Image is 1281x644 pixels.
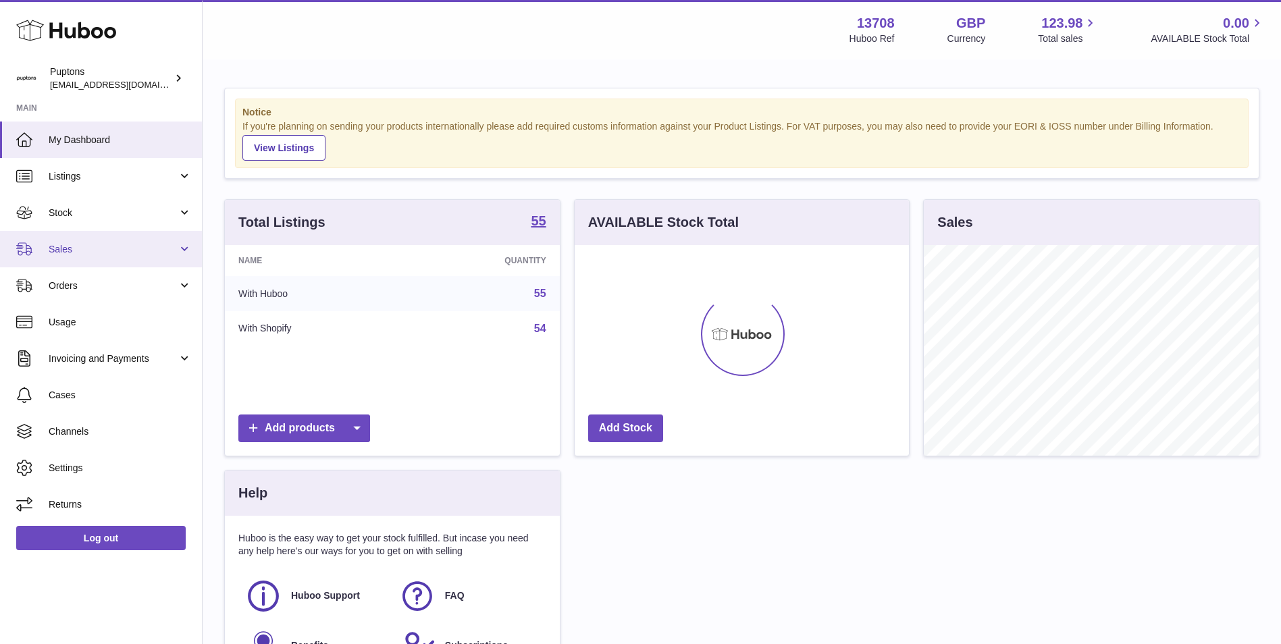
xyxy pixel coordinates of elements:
span: Listings [49,170,178,183]
span: Huboo Support [291,589,360,602]
span: My Dashboard [49,134,192,146]
span: Invoicing and Payments [49,352,178,365]
a: 55 [534,288,546,299]
a: 54 [534,323,546,334]
h3: Total Listings [238,213,325,232]
p: Huboo is the easy way to get your stock fulfilled. But incase you need any help here's our ways f... [238,532,546,558]
a: Log out [16,526,186,550]
a: Add Stock [588,414,663,442]
h3: Sales [937,213,972,232]
div: Currency [947,32,986,45]
span: Stock [49,207,178,219]
span: Total sales [1038,32,1098,45]
a: FAQ [399,578,540,614]
strong: 13708 [857,14,895,32]
td: With Huboo [225,276,405,311]
div: If you're planning on sending your products internationally please add required customs informati... [242,120,1241,161]
span: Returns [49,498,192,511]
span: Cases [49,389,192,402]
h3: Help [238,484,267,502]
span: [EMAIL_ADDRESS][DOMAIN_NAME] [50,79,199,90]
a: View Listings [242,135,325,161]
span: 123.98 [1041,14,1082,32]
span: Settings [49,462,192,475]
div: Huboo Ref [849,32,895,45]
span: Sales [49,243,178,256]
div: Puptons [50,65,172,91]
span: Orders [49,279,178,292]
span: Channels [49,425,192,438]
a: 123.98 Total sales [1038,14,1098,45]
a: 55 [531,214,546,230]
strong: GBP [956,14,985,32]
span: AVAILABLE Stock Total [1151,32,1265,45]
a: Add products [238,414,370,442]
a: 0.00 AVAILABLE Stock Total [1151,14,1265,45]
span: Usage [49,316,192,329]
th: Quantity [405,245,559,276]
h3: AVAILABLE Stock Total [588,213,739,232]
th: Name [225,245,405,276]
td: With Shopify [225,311,405,346]
img: internalAdmin-13708@internal.huboo.com [16,68,36,88]
strong: Notice [242,106,1241,119]
span: FAQ [445,589,465,602]
strong: 55 [531,214,546,227]
span: 0.00 [1223,14,1249,32]
a: Huboo Support [245,578,386,614]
